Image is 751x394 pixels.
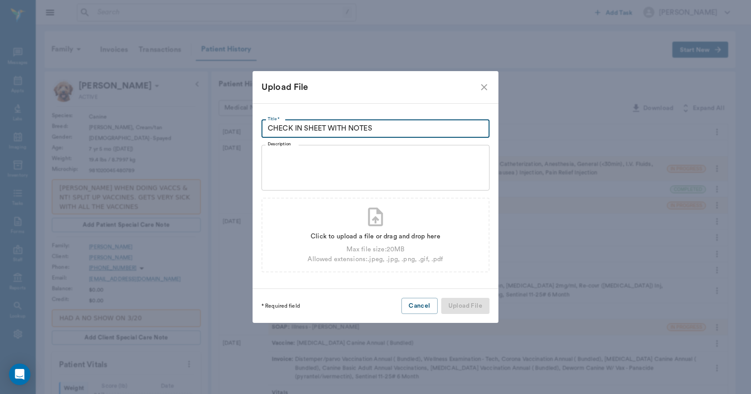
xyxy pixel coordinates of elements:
[401,298,437,314] button: Cancel
[308,232,443,241] div: Click to upload a file or drag and drop here
[268,116,280,122] label: Title *
[268,141,291,147] label: Description
[308,245,443,254] div: Max file size: 20 MB
[9,364,30,385] div: Open Intercom Messenger
[308,254,443,264] div: Allowed extensions: .jpeg, .jpg, .png, .gif, .pdf
[262,80,479,94] div: Upload File
[262,302,300,310] p: * Required field
[479,82,489,93] button: close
